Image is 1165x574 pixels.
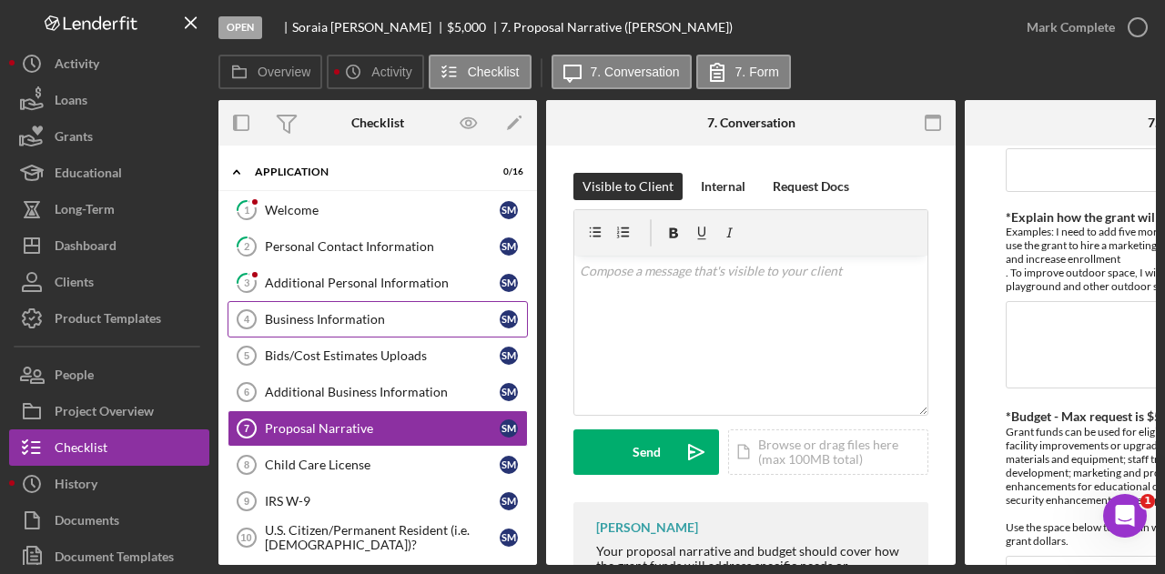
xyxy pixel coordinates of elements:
a: 10U.S. Citizen/Permanent Resident (i.e. [DEMOGRAPHIC_DATA])?SM [228,519,528,556]
a: 7Proposal NarrativeSM [228,410,528,447]
div: Open [218,16,262,39]
div: S M [500,456,518,474]
div: Internal [701,173,745,200]
button: Request Docs [764,173,858,200]
div: Request Docs [773,173,849,200]
div: Product Templates [55,300,161,341]
button: Checklist [9,429,209,466]
span: 1 [1140,494,1155,509]
button: Grants [9,118,209,155]
button: Send [573,429,719,475]
button: Documents [9,502,209,539]
div: Clients [55,264,94,305]
button: Activity [9,45,209,82]
button: Loans [9,82,209,118]
tspan: 1 [244,204,249,216]
button: Activity [327,55,423,89]
div: Proposal Narrative [265,421,500,436]
div: Checklist [55,429,107,470]
a: 3Additional Personal InformationSM [228,265,528,301]
a: People [9,357,209,393]
div: S M [500,274,518,292]
label: 7. Conversation [591,65,680,79]
a: Educational [9,155,209,191]
iframe: Intercom live chat [1103,494,1147,538]
div: Grants [55,118,93,159]
tspan: 7 [244,423,249,434]
tspan: 5 [244,350,249,361]
div: Personal Contact Information [265,239,500,254]
a: 1WelcomeSM [228,192,528,228]
div: S M [500,383,518,401]
div: Checklist [351,116,404,130]
div: Mark Complete [1027,9,1115,45]
tspan: 2 [244,240,249,252]
tspan: 6 [244,387,249,398]
div: Additional Personal Information [265,276,500,290]
div: Visible to Client [582,173,674,200]
div: S M [500,492,518,510]
label: 7. Form [735,65,779,79]
button: 7. Conversation [552,55,692,89]
button: Product Templates [9,300,209,337]
div: Application [255,166,478,177]
tspan: 4 [244,314,250,325]
button: Clients [9,264,209,300]
div: Additional Business Information [265,385,500,399]
tspan: 3 [244,277,249,288]
button: Mark Complete [1008,9,1156,45]
tspan: 9 [244,496,249,507]
div: Business Information [265,312,500,327]
label: Activity [371,65,411,79]
div: Child Care License [265,458,500,472]
div: 7. Conversation [707,116,795,130]
label: Checklist [468,65,520,79]
div: History [55,466,97,507]
div: IRS W-9 [265,494,500,509]
tspan: 10 [240,532,251,543]
div: Long-Term [55,191,115,232]
div: [PERSON_NAME] [596,520,698,535]
a: 8Child Care LicenseSM [228,447,528,483]
button: Checklist [429,55,532,89]
button: Dashboard [9,227,209,264]
a: 5Bids/Cost Estimates UploadsSM [228,337,528,374]
div: Loans [55,82,87,123]
div: S M [500,237,518,256]
div: U.S. Citizen/Permanent Resident (i.e. [DEMOGRAPHIC_DATA])? [265,523,500,552]
a: 2Personal Contact InformationSM [228,228,528,265]
div: Educational [55,155,122,196]
a: 4Business InformationSM [228,301,528,337]
span: $5,000 [447,19,486,35]
div: Send [633,429,661,475]
div: People [55,357,94,398]
div: S M [500,347,518,365]
div: 0 / 16 [491,166,523,177]
a: 9IRS W-9SM [228,483,528,519]
div: Dashboard [55,227,116,268]
div: Welcome [265,203,500,217]
div: Project Overview [55,393,154,434]
button: History [9,466,209,502]
button: Long-Term [9,191,209,227]
div: 7. Proposal Narrative ([PERSON_NAME]) [501,20,733,35]
button: Internal [692,173,755,200]
tspan: 8 [244,459,249,470]
button: Project Overview [9,393,209,429]
div: Activity [55,45,99,86]
div: S M [500,529,518,547]
label: Overview [258,65,310,79]
button: 7. Form [696,55,791,89]
div: S M [500,419,518,438]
